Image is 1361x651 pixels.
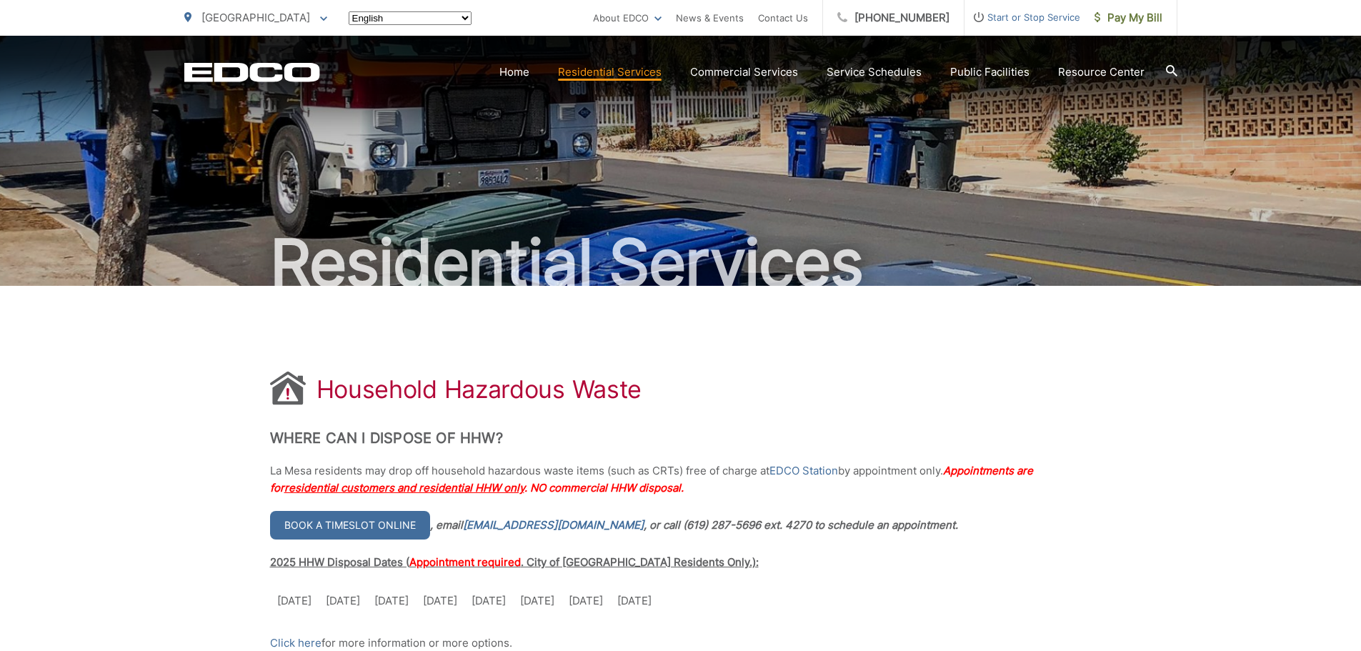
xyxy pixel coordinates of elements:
[270,464,1033,495] span: Appointments are for . NO commercial HHW disposal.
[690,64,798,81] a: Commercial Services
[593,9,662,26] a: About EDCO
[201,11,310,24] span: [GEOGRAPHIC_DATA]
[409,555,521,569] span: Appointment required
[367,585,416,617] td: [DATE]
[769,462,838,479] a: EDCO Station
[827,64,922,81] a: Service Schedules
[284,481,524,495] span: residential customers and residential HHW only
[610,585,659,617] td: [DATE]
[758,9,808,26] a: Contact Us
[1095,9,1162,26] span: Pay My Bill
[349,11,472,25] select: Select a language
[464,585,513,617] td: [DATE]
[270,585,319,617] td: [DATE]
[430,518,958,532] em: , email , or call (619) 287-5696 ext. 4270 to schedule an appointment.
[270,511,430,540] a: Book a timeslot online
[316,375,642,404] h1: Household Hazardous Waste
[562,585,610,617] td: [DATE]
[184,62,320,82] a: EDCD logo. Return to the homepage.
[326,592,360,610] p: [DATE]
[270,462,1092,497] p: La Mesa residents may drop off household hazardous waste items (such as CRTs) free of charge at b...
[558,64,662,81] a: Residential Services
[676,9,744,26] a: News & Events
[463,517,644,534] a: [EMAIL_ADDRESS][DOMAIN_NAME]
[513,585,562,617] td: [DATE]
[1058,64,1145,81] a: Resource Center
[270,429,1092,447] h2: Where Can I Dispose of HHW?
[270,555,759,569] span: 2025 HHW Disposal Dates ( . City of [GEOGRAPHIC_DATA] Residents Only.):
[184,227,1177,299] h2: Residential Services
[950,64,1030,81] a: Public Facilities
[423,592,457,610] p: [DATE]
[499,64,529,81] a: Home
